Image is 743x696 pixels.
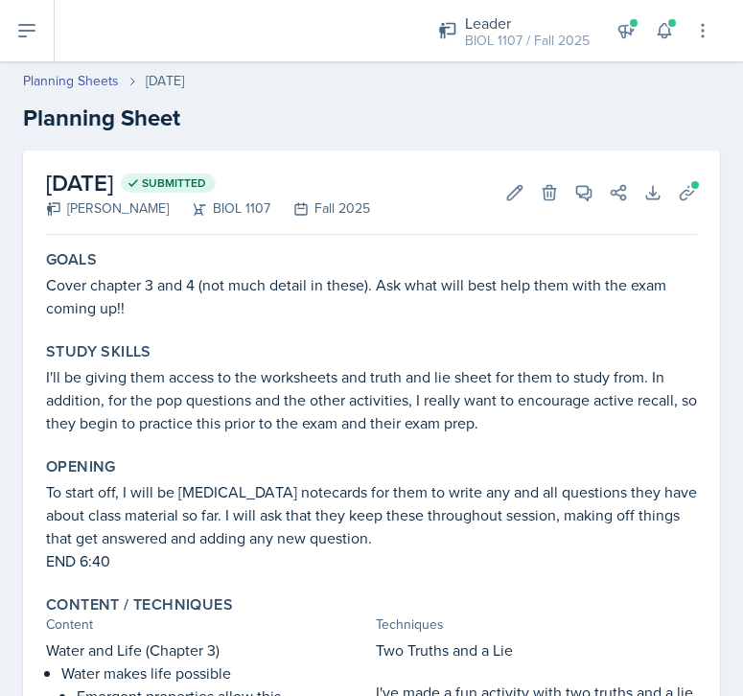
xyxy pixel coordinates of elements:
p: Water makes life possible [61,661,368,684]
h2: [DATE] [46,166,370,200]
div: BIOL 1107 [169,198,270,219]
span: Submitted [142,175,206,191]
p: I'll be giving them access to the worksheets and truth and lie sheet for them to study from. In a... [46,365,697,434]
h2: Planning Sheet [23,101,720,135]
p: Two Truths and a Lie [376,638,698,661]
div: BIOL 1107 / Fall 2025 [465,31,590,51]
div: [PERSON_NAME] [46,198,169,219]
label: Study Skills [46,342,151,361]
p: Water and Life (Chapter 3) [46,638,368,661]
div: Techniques [376,615,698,635]
div: Fall 2025 [270,198,370,219]
p: END 6:40 [46,549,697,572]
a: Planning Sheets [23,71,119,91]
p: Cover chapter 3 and 4 (not much detail in these). Ask what will best help them with the exam comi... [46,273,697,319]
div: Content [46,615,368,635]
label: Opening [46,457,116,476]
div: Leader [465,12,590,35]
div: [DATE] [146,71,184,91]
label: Content / Techniques [46,595,233,615]
label: Goals [46,250,97,269]
p: To start off, I will be [MEDICAL_DATA] notecards for them to write any and all questions they hav... [46,480,697,549]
